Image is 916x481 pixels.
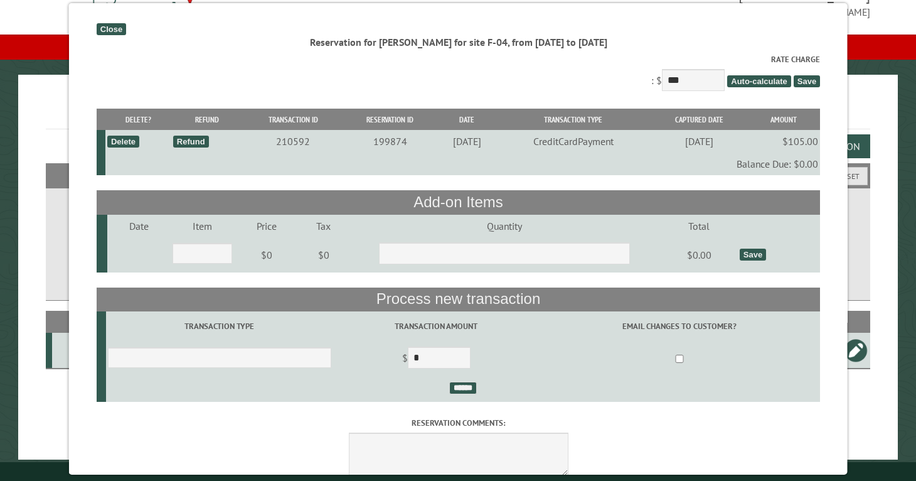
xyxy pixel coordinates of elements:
[96,288,819,311] th: Process new transaction
[739,249,765,261] div: Save
[496,109,651,131] th: Transaction Type
[105,109,171,131] th: Delete?
[299,237,348,273] td: $0
[650,130,747,153] td: [DATE]
[496,130,651,153] td: CreditCardPayment
[243,109,343,131] th: Transaction ID
[747,130,820,153] td: $105.00
[541,320,817,332] label: Email changes to customer?
[96,53,819,65] label: Rate Charge
[57,344,122,357] div: F-04
[243,130,343,153] td: 210592
[96,417,819,429] label: Reservation comments:
[233,215,299,237] td: Price
[46,163,870,187] h2: Filters
[335,320,537,332] label: Transaction Amount
[348,215,661,237] td: Quantity
[387,467,529,475] small: © Campground Commander LLC. All rights reserved.
[661,215,737,237] td: Total
[437,130,496,153] td: [DATE]
[661,237,737,273] td: $0.00
[108,320,331,332] label: Transaction Type
[793,75,819,87] span: Save
[96,53,819,94] div: : $
[233,237,299,273] td: $0
[333,342,539,377] td: $
[343,109,437,131] th: Reservation ID
[437,109,496,131] th: Date
[299,215,348,237] td: Tax
[170,215,233,237] td: Item
[173,136,208,148] div: Refund
[105,153,819,175] td: Balance Due: $0.00
[747,109,820,131] th: Amount
[96,23,125,35] div: Close
[52,311,125,333] th: Site
[107,136,139,148] div: Delete
[343,130,437,153] td: 199874
[171,109,243,131] th: Refund
[831,167,868,185] button: Reset
[96,190,819,214] th: Add-on Items
[650,109,747,131] th: Captured Date
[96,35,819,49] div: Reservation for [PERSON_NAME] for site F-04, from [DATE] to [DATE]
[107,215,171,237] td: Date
[727,75,791,87] span: Auto-calculate
[46,95,870,129] h1: Reservations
